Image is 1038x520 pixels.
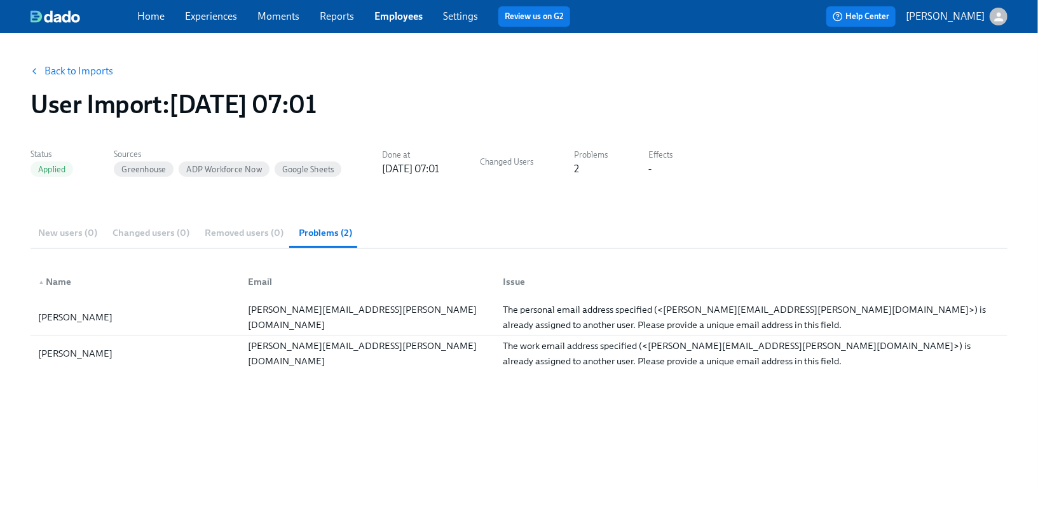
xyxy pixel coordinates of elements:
a: Reports [320,10,354,22]
span: Problems (2) [299,226,352,240]
button: [PERSON_NAME] [906,8,1007,25]
a: dado [31,10,137,23]
h1: User Import : [DATE] 07:01 [31,89,316,120]
span: ADP Workforce Now [179,165,269,174]
span: Greenhouse [114,165,174,174]
div: Email [238,269,493,294]
button: Help Center [826,6,896,27]
div: Issue [493,269,1005,294]
div: [PERSON_NAME] [33,310,238,325]
label: Done at [382,148,439,162]
a: Moments [257,10,299,22]
a: Employees [374,10,423,22]
label: Changed Users [480,155,533,169]
a: Review us on G2 [505,10,564,23]
button: Review us on G2 [498,6,570,27]
div: [PERSON_NAME][EMAIL_ADDRESS][PERSON_NAME][DOMAIN_NAME] [243,302,493,332]
div: Issue [498,274,1005,289]
div: [PERSON_NAME][EMAIL_ADDRESS][PERSON_NAME][DOMAIN_NAME] [243,338,493,369]
a: Home [137,10,165,22]
div: [PERSON_NAME] [33,346,238,361]
div: Name [33,274,238,289]
label: Effects [648,148,673,162]
label: Sources [114,147,341,161]
div: ▲Name [33,269,238,294]
button: Back to Imports [23,58,122,84]
label: Status [31,147,73,161]
img: dado [31,10,80,23]
span: Google Sheets [275,165,342,174]
a: Back to Imports [44,65,113,78]
label: Problems [574,148,608,162]
div: Email [243,274,493,289]
div: The work email address specified (<[PERSON_NAME][EMAIL_ADDRESS][PERSON_NAME][DOMAIN_NAME]>) is al... [503,338,1000,369]
div: - [648,162,652,176]
span: ▲ [38,279,44,285]
div: The personal email address specified (<[PERSON_NAME][EMAIL_ADDRESS][PERSON_NAME][DOMAIN_NAME]>) i... [503,302,1000,332]
span: Applied [31,165,73,174]
span: Help Center [833,10,889,23]
div: [DATE] 07:01 [382,162,439,176]
a: Settings [443,10,478,22]
a: Experiences [185,10,237,22]
div: 2 [574,162,579,176]
p: [PERSON_NAME] [906,10,985,24]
